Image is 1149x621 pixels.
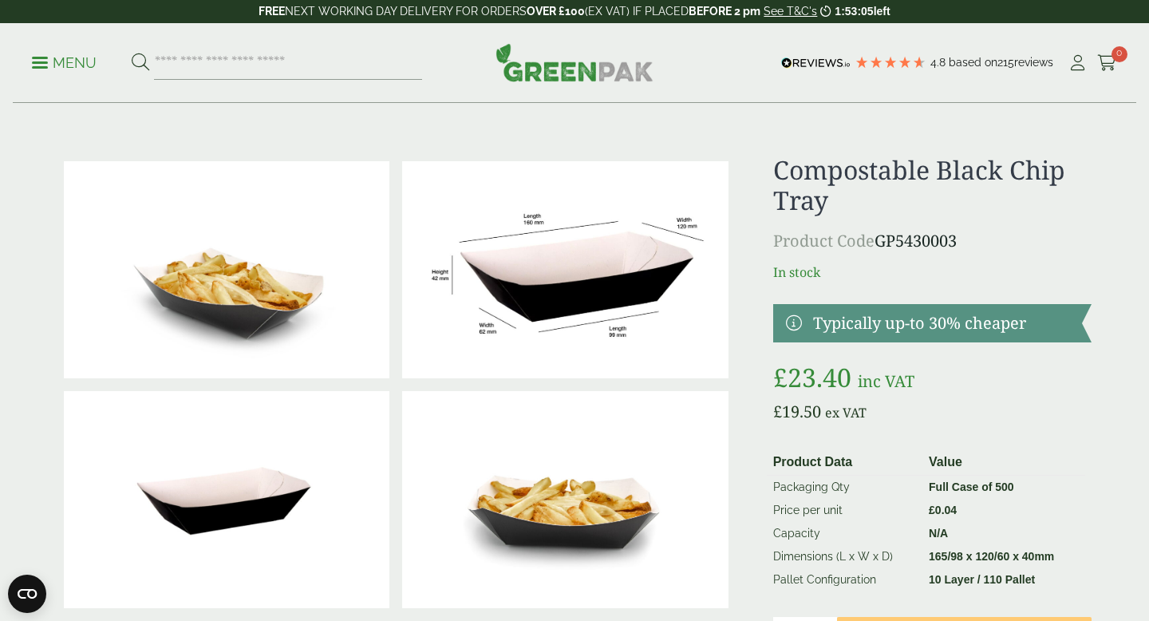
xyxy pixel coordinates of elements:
[773,230,875,251] span: Product Code
[855,55,926,69] div: 4.79 Stars
[1014,56,1053,69] span: reviews
[402,391,728,608] img: IMG_5672
[1111,46,1127,62] span: 0
[773,263,1092,282] p: In stock
[767,449,922,476] th: Product Data
[874,5,890,18] span: left
[781,57,851,69] img: REVIEWS.io
[858,370,914,392] span: inc VAT
[773,360,788,394] span: £
[773,155,1092,216] h1: Compostable Black Chip Tray
[767,568,922,591] td: Pallet Configuration
[496,43,653,81] img: GreenPak Supplies
[997,56,1014,69] span: 215
[773,401,821,422] bdi: 19.50
[402,161,728,378] img: ChipTray_black
[689,5,760,18] strong: BEFORE 2 pm
[929,504,935,516] span: £
[32,53,97,73] p: Menu
[929,527,948,540] strong: N/A
[773,360,851,394] bdi: 23.40
[64,161,389,378] img: Black Chip Tray
[835,5,873,18] span: 1:53:05
[929,573,1035,586] strong: 10 Layer / 110 Pallet
[767,499,922,522] td: Price per unit
[767,545,922,568] td: Dimensions (L x W x D)
[825,404,867,421] span: ex VAT
[929,481,1014,493] strong: Full Case of 500
[929,550,1054,563] strong: 165/98 x 120/60 x 40mm
[32,53,97,69] a: Menu
[773,229,1092,253] p: GP5430003
[764,5,817,18] a: See T&C's
[1068,55,1088,71] i: My Account
[929,504,957,516] bdi: 0.04
[527,5,585,18] strong: OVER £100
[767,522,922,545] td: Capacity
[8,575,46,613] button: Open CMP widget
[259,5,285,18] strong: FREE
[949,56,997,69] span: Based on
[773,401,782,422] span: £
[922,449,1085,476] th: Value
[930,56,949,69] span: 4.8
[1097,55,1117,71] i: Cart
[1097,51,1117,75] a: 0
[767,475,922,499] td: Packaging Qty
[64,391,389,608] img: Compostable Black Chip Tray 0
